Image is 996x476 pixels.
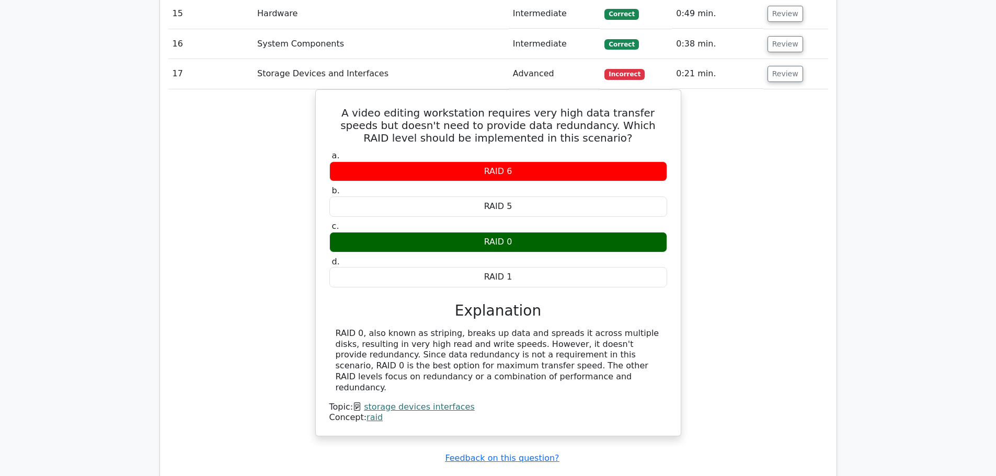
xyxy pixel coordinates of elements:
button: Review [768,36,803,52]
div: RAID 0 [329,232,667,252]
div: RAID 5 [329,196,667,217]
a: storage devices interfaces [364,402,475,412]
span: Correct [604,39,638,50]
td: Storage Devices and Interfaces [253,59,509,89]
td: 17 [168,59,254,89]
span: a. [332,150,340,160]
h3: Explanation [336,302,661,320]
div: Topic: [329,402,667,413]
button: Review [768,6,803,22]
a: raid [367,412,383,422]
td: Intermediate [509,29,601,59]
span: b. [332,185,340,195]
a: Feedback on this question? [445,453,559,463]
td: 0:38 min. [672,29,763,59]
div: RAID 6 [329,161,667,182]
td: 16 [168,29,254,59]
div: RAID 0, also known as striping, breaks up data and spreads it across multiple disks, resulting in... [336,328,661,393]
td: 0:21 min. [672,59,763,89]
div: RAID 1 [329,267,667,287]
span: d. [332,257,340,266]
span: c. [332,221,339,231]
td: System Components [253,29,509,59]
button: Review [768,66,803,82]
span: Correct [604,9,638,19]
div: Concept: [329,412,667,423]
td: Advanced [509,59,601,89]
span: Incorrect [604,69,645,79]
h5: A video editing workstation requires very high data transfer speeds but doesn't need to provide d... [328,107,668,144]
